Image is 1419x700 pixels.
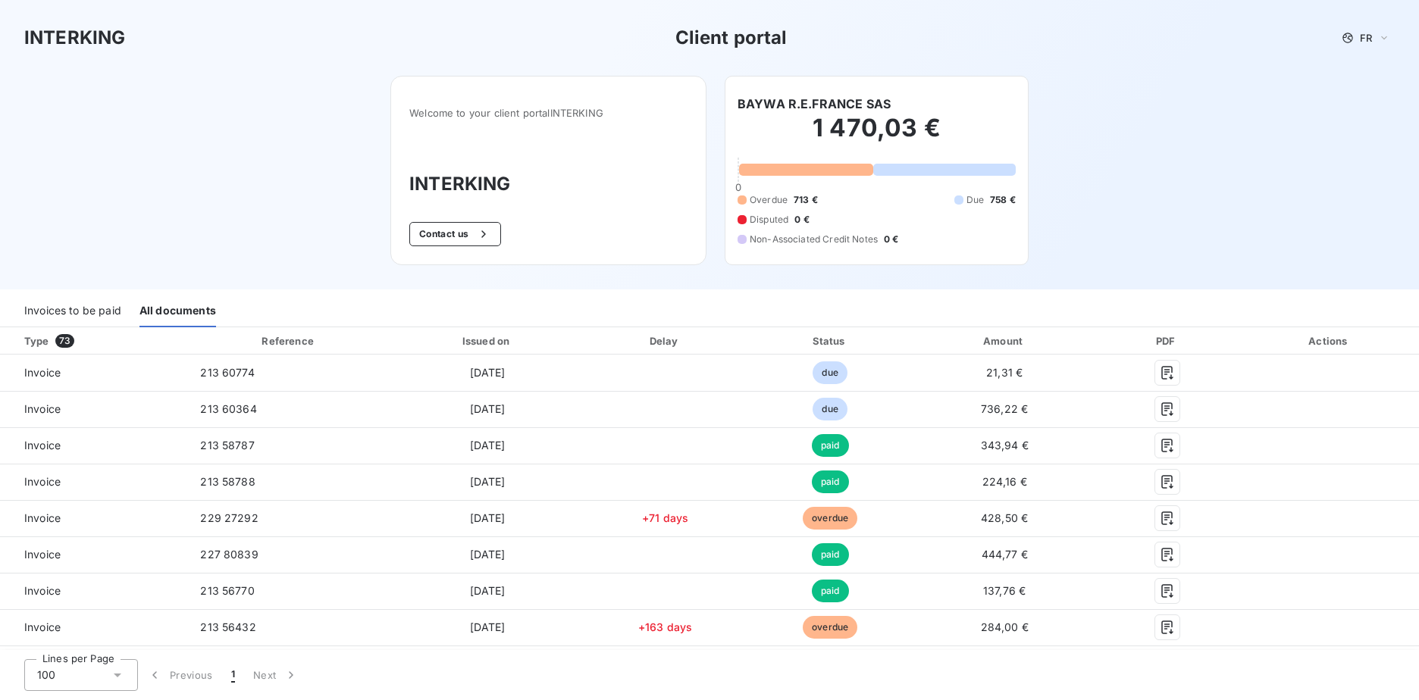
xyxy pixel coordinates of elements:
button: Next [244,659,308,691]
span: Invoice [12,438,176,453]
span: due [813,361,847,384]
span: 213 58787 [200,439,254,452]
span: Disputed [750,213,788,227]
span: [DATE] [470,402,506,415]
span: 758 € [990,193,1016,207]
div: Invoices to be paid [24,295,121,327]
span: overdue [803,616,857,639]
span: 1 [231,667,235,683]
span: FR [1360,32,1372,44]
span: Invoice [12,402,176,417]
div: Amount [917,333,1092,348]
span: 229 27292 [200,511,258,524]
span: [DATE] [470,620,506,633]
span: Invoice [12,547,176,562]
span: due [813,398,847,420]
span: 73 [55,334,74,348]
span: +163 days [638,620,692,633]
h3: INTERKING [409,170,688,198]
span: paid [812,434,849,457]
div: Reference [262,335,313,347]
span: overdue [803,507,857,530]
span: +71 days [642,511,688,524]
button: 1 [222,659,244,691]
h3: INTERKING [24,24,125,52]
span: Welcome to your client portal INTERKING [409,107,688,119]
div: PDF [1098,333,1237,348]
span: 284,00 € [981,620,1029,633]
span: Invoice [12,620,176,635]
div: Delay [587,333,743,348]
div: Type [15,333,185,348]
span: Due [966,193,984,207]
div: Issued on [393,333,581,348]
span: 213 56432 [200,620,255,633]
span: [DATE] [470,475,506,488]
span: 444,77 € [982,548,1028,561]
h2: 1 470,03 € [738,113,1016,158]
span: 227 80839 [200,548,258,561]
span: 713 € [794,193,818,207]
span: 100 [37,667,55,683]
span: 21,31 € [986,366,1023,379]
span: 736,22 € [981,402,1028,415]
span: 213 60774 [200,366,254,379]
div: Actions [1243,333,1416,348]
div: All documents [139,295,216,327]
span: Invoice [12,474,176,489]
span: Invoice [12,511,176,526]
span: Overdue [750,193,788,207]
span: Invoice [12,583,176,598]
span: 343,94 € [981,439,1029,452]
span: 137,76 € [983,584,1026,597]
button: Previous [138,659,222,691]
span: Invoice [12,365,176,380]
span: 0 [735,181,741,193]
span: 213 56770 [200,584,254,597]
span: [DATE] [470,584,506,597]
button: Contact us [409,222,501,246]
span: [DATE] [470,548,506,561]
span: 428,50 € [981,511,1028,524]
span: [DATE] [470,439,506,452]
span: 213 58788 [200,475,255,488]
span: paid [812,543,849,566]
span: 213 60364 [200,402,256,415]
h6: BAYWA R.E.FRANCE SAS [738,95,891,113]
div: Status [749,333,911,348]
span: 0 € [884,233,898,246]
span: 224,16 € [982,475,1027,488]
span: paid [812,580,849,602]
span: paid [812,470,849,493]
span: Non-Associated Credit Notes [750,233,878,246]
span: [DATE] [470,511,506,524]
h3: Client portal [675,24,788,52]
span: 0 € [794,213,809,227]
span: [DATE] [470,366,506,379]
